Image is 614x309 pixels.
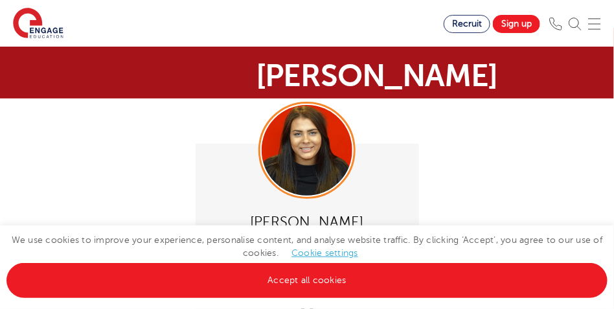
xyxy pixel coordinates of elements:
h1: [PERSON_NAME] [256,60,540,91]
div: [PERSON_NAME] [205,209,409,234]
img: Search [569,17,582,30]
a: Cookie settings [291,248,358,258]
img: Phone [549,17,562,30]
a: Sign up [493,15,540,33]
a: Accept all cookies [6,263,608,298]
img: Mobile Menu [588,17,601,30]
img: Engage Education [13,8,63,40]
span: Recruit [452,19,482,29]
a: Recruit [444,15,490,33]
span: We use cookies to improve your experience, personalise content, and analyse website traffic. By c... [6,235,608,285]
